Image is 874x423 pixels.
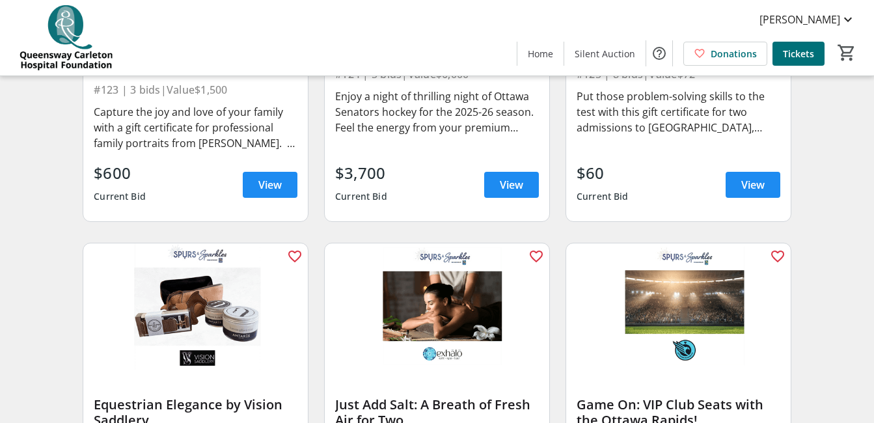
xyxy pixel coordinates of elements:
span: View [500,177,523,193]
a: Silent Auction [564,42,646,66]
div: #123 | 3 bids | Value $1,500 [94,81,297,99]
div: Put those problem-solving skills to the test with this gift certificate for two admissions to [GE... [577,89,780,135]
a: View [243,172,297,198]
span: [PERSON_NAME] [759,12,840,27]
div: Current Bid [94,185,146,208]
div: Current Bid [577,185,629,208]
div: Current Bid [335,185,387,208]
a: Donations [683,42,767,66]
span: Home [528,47,553,61]
span: Tickets [783,47,814,61]
span: View [741,177,765,193]
button: [PERSON_NAME] [749,9,866,30]
mat-icon: favorite_outline [287,249,303,264]
a: View [726,172,780,198]
div: Capture the joy and love of your family with a gift certificate for professional family portraits... [94,104,297,151]
a: Home [517,42,564,66]
img: Equestrian Elegance by Vision Saddlery [83,243,308,370]
div: $3,700 [335,161,387,185]
div: $60 [577,161,629,185]
button: Cart [835,41,858,64]
button: Help [646,40,672,66]
img: Game On: VIP Club Seats with the Ottawa Rapids! [566,243,791,370]
div: $600 [94,161,146,185]
mat-icon: favorite_outline [770,249,785,264]
img: Just Add Salt: A Breath of Fresh Air for Two [325,243,549,370]
span: View [258,177,282,193]
div: Enjoy a night of thrilling night of Ottawa Senators hockey for the 2025-26 season. Feel the energ... [335,89,539,135]
span: Donations [711,47,757,61]
a: Tickets [772,42,825,66]
a: View [484,172,539,198]
img: QCH Foundation's Logo [8,5,124,70]
mat-icon: favorite_outline [528,249,544,264]
span: Silent Auction [575,47,635,61]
